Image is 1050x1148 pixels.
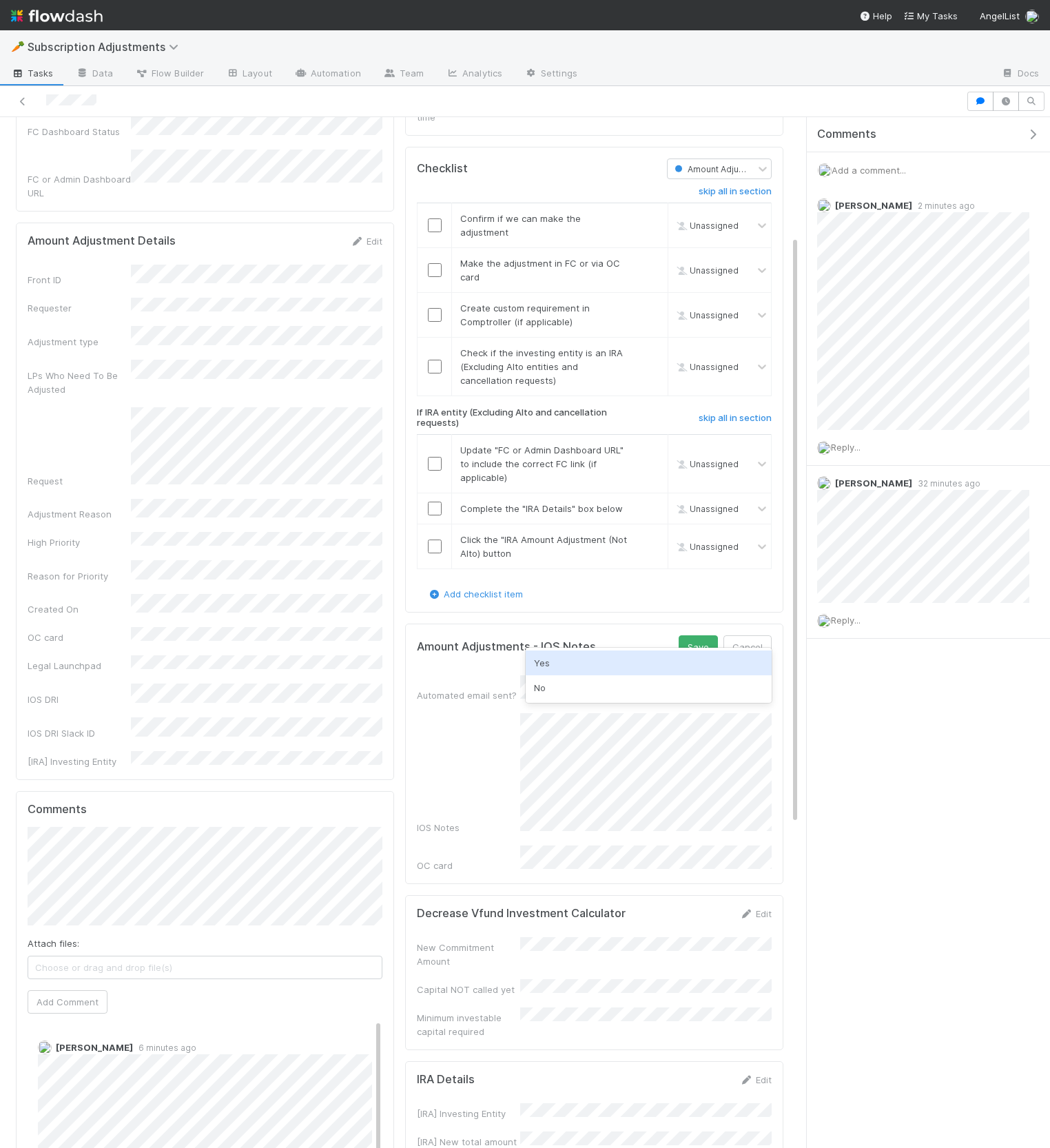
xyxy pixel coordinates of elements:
div: Legal Launchpad [28,659,131,673]
span: Comments [817,127,876,141]
span: Unassigned [673,362,739,372]
span: Make the adjustment in FC or via OC card [460,258,620,283]
span: My Tasks [903,10,958,21]
div: New Commitment Amount [417,941,520,968]
div: [IRA] Investing Entity [417,1107,520,1120]
a: Team [372,63,435,85]
button: Cancel [723,635,772,659]
span: [PERSON_NAME] [835,200,912,211]
a: Add checklist item [427,588,523,599]
span: Unassigned [673,459,739,469]
span: [PERSON_NAME] [835,478,912,489]
a: My Tasks [903,9,958,23]
div: Minimum investable capital required [417,1011,520,1038]
button: Save [679,635,718,659]
div: Requester [28,301,131,315]
span: Check if the investing entity is an IRA (Excluding Alto entities and cancellation requests) [460,347,623,386]
a: Flow Builder [124,63,215,85]
span: Update "FC or Admin Dashboard URL" to include the correct FC link (if applicable) [460,444,624,483]
span: Subscription Adjustments [28,40,185,54]
span: Add a comment... [832,165,906,176]
a: Docs [990,63,1050,85]
div: Help [859,9,892,23]
span: AngelList [980,10,1020,21]
img: avatar_04f2f553-352a-453f-b9fb-c6074dc60769.png [818,163,832,177]
div: FC or Admin Dashboard URL [28,172,131,200]
div: Request [28,474,131,488]
div: OC card [28,631,131,644]
span: Tasks [11,66,54,80]
h5: Amount Adjustments - IOS Notes [417,640,596,654]
a: Edit [739,908,772,919]
div: OC card [417,859,520,872]
span: Choose or drag and drop file(s) [28,956,382,978]
a: Edit [350,236,382,247]
a: Layout [215,63,283,85]
span: Create custom requirement in Comptroller (if applicable) [460,303,590,327]
a: Data [65,63,124,85]
div: FC Dashboard Status [28,125,131,139]
div: Adjustment Reason [28,507,131,521]
div: [IRA] Investing Entity [28,755,131,768]
h6: skip all in section [699,413,772,424]
div: Created On [28,602,131,616]
span: Confirm if we can make the adjustment [460,213,581,238]
div: Reason for Priority [28,569,131,583]
div: LPs Who Need To Be Adjusted [28,369,131,396]
span: Unassigned [673,310,739,320]
img: avatar_04f2f553-352a-453f-b9fb-c6074dc60769.png [817,441,831,455]
div: IOS Notes [417,821,520,834]
div: IOS DRI Slack ID [28,726,131,740]
span: Reply... [831,615,861,626]
h5: IRA Details [417,1073,475,1087]
span: Flow Builder [135,66,204,80]
h5: Amount Adjustment Details [28,234,176,248]
h5: Comments [28,803,382,817]
span: Click the "IRA Amount Adjustment (Not Alto) button [460,534,627,559]
span: Unassigned [673,265,739,276]
a: Automation [283,63,372,85]
div: Capital NOT called yet [417,983,520,996]
span: Unassigned [673,542,739,552]
h5: Checklist [417,162,468,176]
img: avatar_04f2f553-352a-453f-b9fb-c6074dc60769.png [1025,10,1039,23]
a: Settings [513,63,588,85]
img: avatar_eed832e9-978b-43e4-b51e-96e46fa5184b.png [817,198,831,212]
h6: If IRA entity (Excluding Alto and cancellation requests) [417,407,646,429]
a: skip all in section [699,413,772,429]
span: Unassigned [673,221,739,231]
a: Edit [739,1074,772,1085]
span: 2 minutes ago [912,201,975,211]
button: Add Comment [28,990,107,1014]
a: Analytics [435,63,513,85]
span: 32 minutes ago [912,478,980,489]
div: High Priority [28,535,131,549]
div: No [526,675,772,700]
img: avatar_eed832e9-978b-43e4-b51e-96e46fa5184b.png [38,1041,52,1054]
h5: Decrease Vfund Investment Calculator [417,907,626,921]
span: Amount Adjustment [672,164,767,174]
div: IOS DRI [28,693,131,706]
span: 🥕 [11,41,25,52]
h6: skip all in section [699,186,772,197]
span: Complete the "IRA Details" box below [460,503,623,514]
a: skip all in section [699,186,772,203]
span: 6 minutes ago [133,1043,196,1053]
img: logo-inverted-e16ddd16eac7371096b0.svg [11,4,103,28]
img: avatar_04f2f553-352a-453f-b9fb-c6074dc60769.png [817,614,831,628]
div: Adjustment type [28,335,131,349]
div: Yes [526,650,772,675]
div: Front ID [28,273,131,287]
img: avatar_04f2f553-352a-453f-b9fb-c6074dc60769.png [817,476,831,490]
label: Attach files: [28,936,79,950]
span: [PERSON_NAME] [56,1042,133,1053]
span: Reply... [831,442,861,453]
span: Unassigned [673,504,739,514]
div: Automated email sent? [417,688,520,702]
